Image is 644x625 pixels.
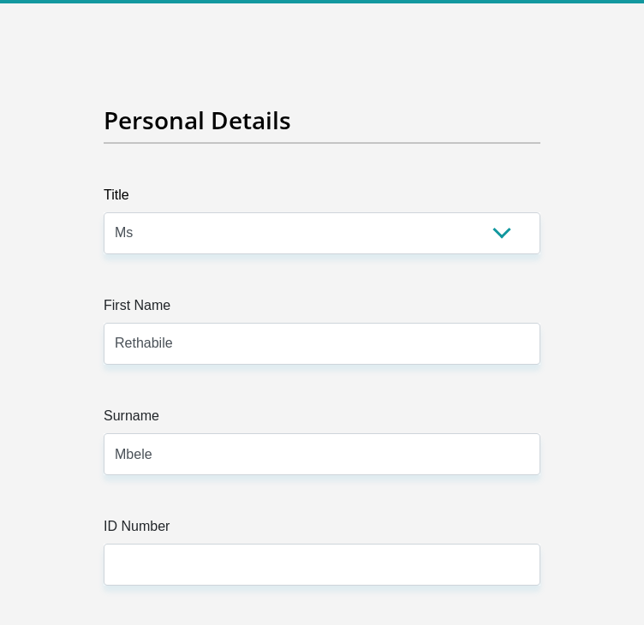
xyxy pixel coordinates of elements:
input: First Name [104,323,540,365]
input: Surname [104,433,540,475]
label: ID Number [104,516,540,544]
label: Title [104,185,540,212]
label: Surname [104,406,540,433]
h2: Personal Details [104,106,540,135]
input: ID Number [104,544,540,586]
label: First Name [104,295,540,323]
